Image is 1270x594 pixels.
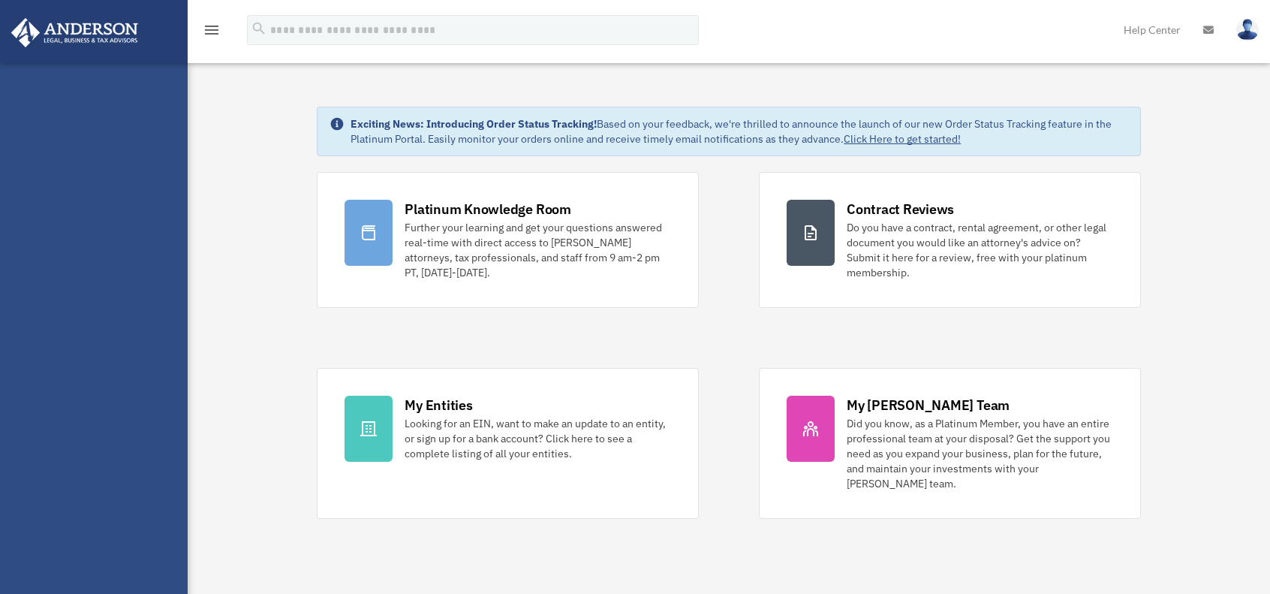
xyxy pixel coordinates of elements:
div: Did you know, as a Platinum Member, you have an entire professional team at your disposal? Get th... [847,416,1113,491]
a: Platinum Knowledge Room Further your learning and get your questions answered real-time with dire... [317,172,699,308]
div: Do you have a contract, rental agreement, or other legal document you would like an attorney's ad... [847,220,1113,280]
i: search [251,20,267,37]
div: Contract Reviews [847,200,954,219]
div: Looking for an EIN, want to make an update to an entity, or sign up for a bank account? Click her... [405,416,671,461]
div: Based on your feedback, we're thrilled to announce the launch of our new Order Status Tracking fe... [351,116,1128,146]
div: My [PERSON_NAME] Team [847,396,1010,415]
div: My Entities [405,396,472,415]
div: Platinum Knowledge Room [405,200,571,219]
img: User Pic [1236,19,1259,41]
a: Click Here to get started! [844,132,961,146]
a: My Entities Looking for an EIN, want to make an update to an entity, or sign up for a bank accoun... [317,368,699,519]
a: menu [203,26,221,39]
a: My [PERSON_NAME] Team Did you know, as a Platinum Member, you have an entire professional team at... [759,368,1141,519]
a: Contract Reviews Do you have a contract, rental agreement, or other legal document you would like... [759,172,1141,308]
div: Further your learning and get your questions answered real-time with direct access to [PERSON_NAM... [405,220,671,280]
i: menu [203,21,221,39]
strong: Exciting News: Introducing Order Status Tracking! [351,117,597,131]
img: Anderson Advisors Platinum Portal [7,18,143,47]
